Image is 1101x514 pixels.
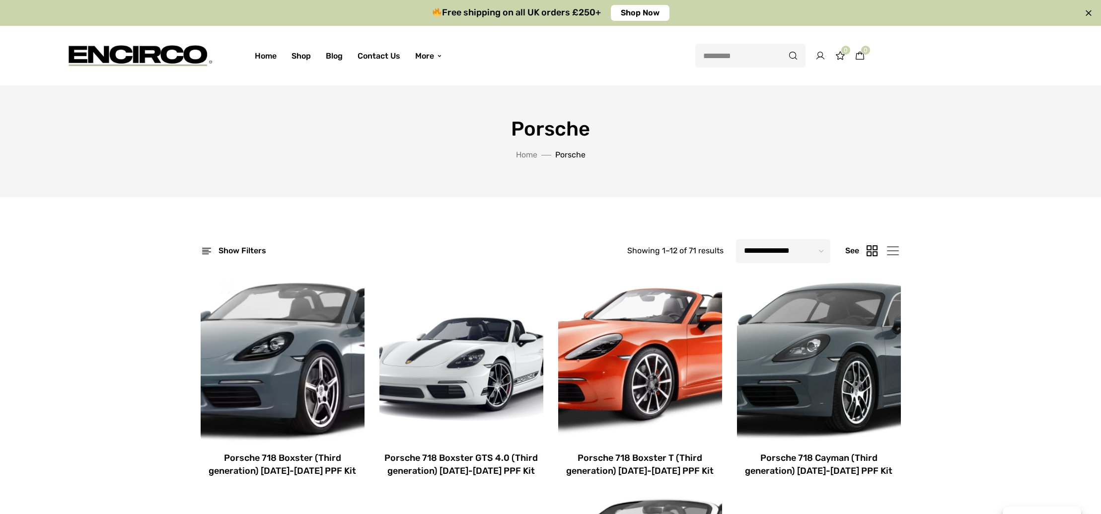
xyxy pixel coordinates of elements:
span: Porsche [555,150,586,159]
a: 0 [835,53,845,62]
a: Shop Now [611,5,669,21]
span: See [845,244,859,258]
a: 0 [855,47,865,65]
a: Porsche 718 Boxster T (Third generation) [DATE]-[DATE] PPF Kit [558,452,722,477]
h2: Free shipping on all UK orders £250+ [432,6,601,19]
p: Showing 1–12 of 71 results [627,244,724,258]
a: Shop [284,38,318,73]
a: Blog [318,38,350,73]
a: More [408,38,450,73]
a: Porsche 718 Boxster (Third generation) [DATE]-[DATE] PPF Kit [201,452,365,477]
span: Shop Now [621,5,660,21]
a: Home [247,38,284,73]
a: Contact Us [350,38,408,73]
img: 🔥 [433,7,441,16]
a: Home [516,150,537,159]
span: 0 [861,46,870,55]
a: Porsche 718 Cayman (Third generation) [DATE]-[DATE] PPF Kit [737,452,901,477]
button: Search [781,44,806,68]
img: Porsche 718 Boxster ppf kit [201,278,365,442]
div: Show filters [201,240,266,262]
img: encirco.com - [64,33,213,78]
img: Porsche 718 Cayman ppf kit [737,278,901,442]
img: Porsche 718 Boxster GTS ppf kit [379,278,543,442]
select: Shop order [736,239,830,263]
a: Porsche 718 Boxster GTS 4.0 (Third generation) [DATE]-[DATE] PPF Kit [379,452,543,477]
span: 0 [841,46,850,55]
img: Porsche 718 Boxster T ppf kit [558,278,722,442]
h2: Porsche [268,115,834,143]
